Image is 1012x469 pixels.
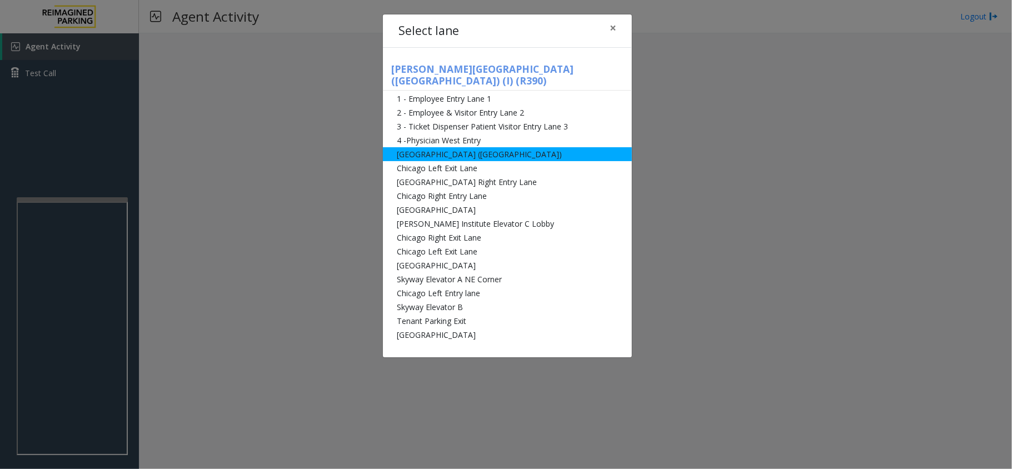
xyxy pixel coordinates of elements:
[383,231,632,245] li: Chicago Right Exit Lane
[383,217,632,231] li: [PERSON_NAME] Institute Elevator C Lobby
[383,328,632,342] li: [GEOGRAPHIC_DATA]
[383,314,632,328] li: Tenant Parking Exit
[602,14,624,42] button: Close
[383,119,632,133] li: 3 - Ticket Dispenser Patient Visitor Entry Lane 3
[610,20,616,36] span: ×
[383,161,632,175] li: Chicago Left Exit Lane
[383,272,632,286] li: Skyway Elevator A NE Corner
[383,133,632,147] li: 4 -Physician West Entry
[383,300,632,314] li: Skyway Elevator B
[383,258,632,272] li: [GEOGRAPHIC_DATA]
[383,189,632,203] li: Chicago Right Entry Lane
[383,245,632,258] li: Chicago Left Exit Lane
[383,147,632,161] li: [GEOGRAPHIC_DATA] ([GEOGRAPHIC_DATA])
[383,92,632,106] li: 1 - Employee Entry Lane 1
[383,175,632,189] li: [GEOGRAPHIC_DATA] Right Entry Lane
[383,106,632,119] li: 2 - Employee & Visitor Entry Lane 2
[383,203,632,217] li: [GEOGRAPHIC_DATA]
[398,22,459,40] h4: Select lane
[383,286,632,300] li: Chicago Left Entry lane
[383,63,632,91] h5: [PERSON_NAME][GEOGRAPHIC_DATA] ([GEOGRAPHIC_DATA]) (I) (R390)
